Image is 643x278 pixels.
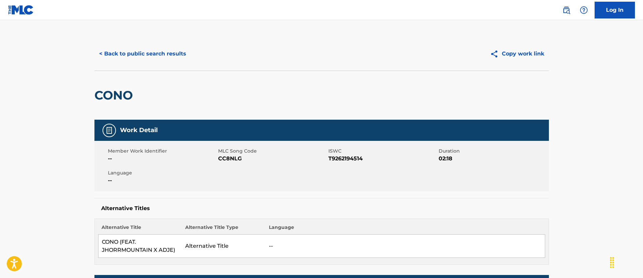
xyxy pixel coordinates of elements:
[328,155,437,163] span: T9262194514
[8,5,34,15] img: MLC Logo
[266,235,545,258] td: --
[108,176,216,185] span: --
[562,6,570,14] img: search
[101,205,542,212] h5: Alternative Titles
[328,148,437,155] span: ISWC
[439,148,547,155] span: Duration
[218,155,327,163] span: CC8NLG
[108,155,216,163] span: --
[182,224,266,235] th: Alternative Title Type
[105,126,113,134] img: Work Detail
[577,3,591,17] div: Help
[580,6,588,14] img: help
[98,235,182,258] td: CONO (FEAT. JHORRMOUNTAIN X ADJE)
[595,2,635,18] a: Log In
[607,252,617,273] div: Drag
[266,224,545,235] th: Language
[120,126,158,134] h5: Work Detail
[94,88,136,103] h2: CONO
[98,224,182,235] th: Alternative Title
[560,3,573,17] a: Public Search
[218,148,327,155] span: MLC Song Code
[609,246,643,278] iframe: Chat Widget
[439,155,547,163] span: 02:18
[182,235,266,258] td: Alternative Title
[490,50,502,58] img: Copy work link
[108,148,216,155] span: Member Work Identifier
[485,45,549,62] button: Copy work link
[94,45,191,62] button: < Back to public search results
[108,169,216,176] span: Language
